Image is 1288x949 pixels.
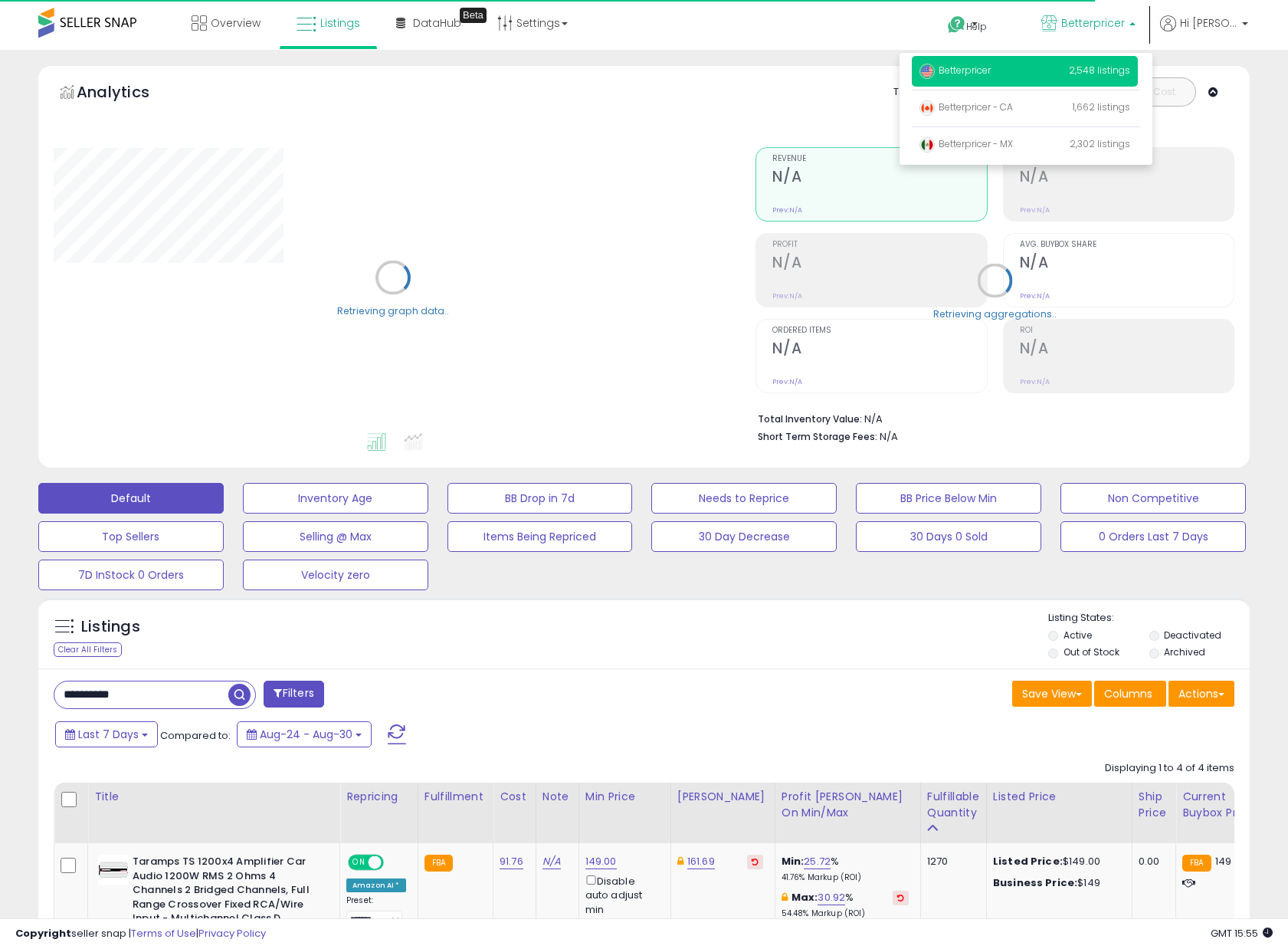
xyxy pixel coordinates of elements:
div: Listed Price [993,789,1126,805]
strong: Copyright [15,926,71,941]
small: FBA [1182,855,1211,872]
button: Last 7 Days [55,721,158,747]
span: Help [966,20,987,33]
label: Deactivated [1164,629,1221,642]
div: Retrieving aggregations.. [933,307,1057,320]
span: Columns [1104,686,1152,701]
button: Aug-24 - Aug-30 [237,721,372,747]
button: 7D InStock 0 Orders [38,560,224,590]
div: Preset: [346,895,406,930]
h5: Listings [81,616,140,638]
div: Retrieving graph data.. [337,304,449,317]
span: 1,662 listings [1073,100,1130,113]
h5: Analytics [77,81,179,107]
div: $149 [993,876,1120,890]
button: 30 Days 0 Sold [856,521,1041,552]
span: Betterpricer - MX [919,137,1013,150]
button: Inventory Age [243,483,428,514]
a: 30.92 [818,890,845,905]
span: Listings [320,15,360,31]
button: Selling @ Max [243,521,428,552]
div: 0.00 [1139,855,1164,869]
a: 91.76 [500,854,523,869]
button: Save View [1012,681,1092,707]
a: N/A [542,854,561,869]
button: Actions [1168,681,1234,707]
div: % [782,891,909,919]
a: 25.72 [804,854,831,869]
span: Aug-24 - Aug-30 [260,727,352,742]
label: Active [1064,629,1092,642]
b: Listed Price: [993,854,1063,869]
div: Fulfillable Quantity [927,789,980,821]
div: [PERSON_NAME] [677,789,769,805]
span: Last 7 Days [78,727,139,742]
button: BB Drop in 7d [447,483,633,514]
div: Title [94,789,333,805]
i: Get Help [947,15,966,34]
img: canada.png [919,100,935,116]
span: 2,302 listings [1070,137,1130,150]
div: Current Buybox Price [1182,789,1261,821]
span: Hi [PERSON_NAME] [1180,15,1237,31]
span: 2025-09-7 15:55 GMT [1211,926,1273,941]
button: 30 Day Decrease [651,521,837,552]
b: Business Price: [993,875,1077,890]
button: BB Price Below Min [856,483,1041,514]
span: Betterpricer - CA [919,100,1013,113]
div: Profit [PERSON_NAME] on Min/Max [782,789,914,821]
span: ON [349,856,369,869]
div: Disable auto adjust min [585,872,659,917]
b: Min: [782,854,805,869]
button: 0 Orders Last 7 Days [1060,521,1246,552]
div: Tooltip anchor [460,8,487,23]
span: Betterpricer [919,64,991,77]
button: Non Competitive [1060,483,1246,514]
button: Top Sellers [38,521,224,552]
a: Privacy Policy [198,926,266,941]
button: Needs to Reprice [651,483,837,514]
div: Clear All Filters [54,642,122,657]
a: Terms of Use [131,926,196,941]
span: 2,548 listings [1069,64,1130,77]
img: 31XIlvyvt-L._SL40_.jpg [98,855,129,885]
p: Listing States: [1048,611,1250,626]
th: The percentage added to the cost of goods (COGS) that forms the calculator for Min & Max prices. [775,783,920,843]
a: Hi [PERSON_NAME] [1160,15,1248,50]
div: Note [542,789,572,805]
img: usa.png [919,64,935,79]
button: Default [38,483,224,514]
b: Max: [791,890,818,905]
div: seller snap | | [15,927,266,941]
p: 41.76% Markup (ROI) [782,872,909,883]
span: DataHub [413,15,461,31]
div: % [782,855,909,883]
div: Displaying 1 to 4 of 4 items [1105,761,1234,776]
button: Columns [1094,681,1166,707]
div: Cost [500,789,529,805]
b: Taramps TS 1200x4 Amplifier Car Audio 1200W RMS 2 Ohms 4 Channels 2 Bridged Channels, Full Range ... [133,855,319,930]
span: Overview [211,15,261,31]
button: Velocity zero [243,560,428,590]
label: Archived [1164,645,1205,658]
p: 54.48% Markup (ROI) [782,908,909,919]
div: Repricing [346,789,411,805]
small: FBA [424,855,453,872]
button: Filters [264,681,323,708]
div: $149.00 [993,855,1120,869]
span: Betterpricer [1061,15,1125,31]
img: mexico.png [919,137,935,153]
span: OFF [382,856,406,869]
span: Compared to: [160,728,231,743]
a: 161.69 [687,854,715,869]
div: 1270 [927,855,975,869]
a: Help [936,4,1017,50]
div: Min Price [585,789,664,805]
button: Items Being Repriced [447,521,633,552]
label: Out of Stock [1064,645,1119,658]
a: 149.00 [585,854,617,869]
div: Fulfillment [424,789,487,805]
span: 149 [1215,854,1231,869]
div: Amazon AI * [346,878,406,892]
div: Ship Price [1139,789,1169,821]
